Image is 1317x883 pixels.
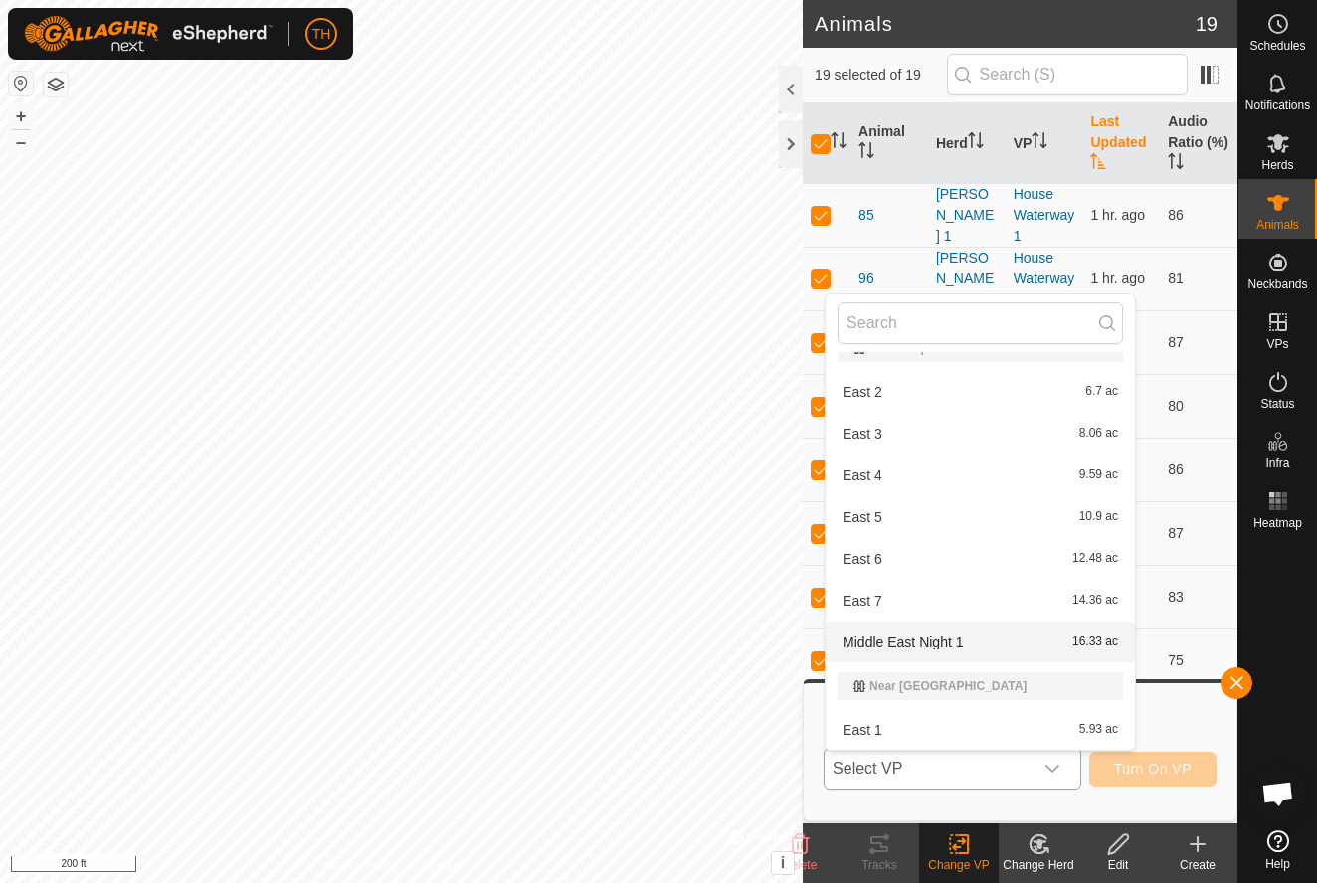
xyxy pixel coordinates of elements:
[1014,186,1075,244] a: House Waterway 1
[1168,270,1184,286] span: 81
[421,857,479,875] a: Contact Us
[1168,589,1184,605] span: 83
[1265,457,1289,469] span: Infra
[1168,334,1184,350] span: 87
[1245,99,1310,111] span: Notifications
[1082,103,1160,184] th: Last Updated
[9,130,33,154] button: –
[858,268,874,289] span: 96
[815,12,1196,36] h2: Animals
[1160,103,1237,184] th: Audio Ratio (%)
[1168,525,1184,541] span: 87
[1089,752,1217,787] button: Turn On VP
[1168,156,1184,172] p-sorticon: Activate to sort
[1072,594,1118,608] span: 14.36 ac
[1072,635,1118,649] span: 16.33 ac
[1168,207,1184,223] span: 86
[826,414,1135,453] li: East 3
[858,145,874,161] p-sorticon: Activate to sort
[9,104,33,128] button: +
[826,710,1135,750] li: East 1
[853,680,1107,692] div: Near [GEOGRAPHIC_DATA]
[843,427,882,441] span: East 3
[1032,135,1047,151] p-sorticon: Activate to sort
[1078,856,1158,874] div: Edit
[1158,856,1237,874] div: Create
[781,854,785,871] span: i
[928,103,1006,184] th: Herd
[1238,822,1317,878] a: Help
[772,852,794,874] button: i
[919,856,999,874] div: Change VP
[843,723,882,737] span: East 1
[1079,468,1118,482] span: 9.59 ac
[44,73,68,96] button: Map Layers
[843,635,963,649] span: Middle East Night 1
[1168,398,1184,414] span: 80
[1196,9,1218,39] span: 19
[1168,461,1184,477] span: 86
[843,552,882,566] span: East 6
[1247,278,1307,290] span: Neckbands
[1006,103,1083,184] th: VP
[850,103,928,184] th: Animal
[843,385,882,399] span: East 2
[815,65,947,86] span: 19 selected of 19
[24,16,273,52] img: Gallagher Logo
[936,248,998,310] div: [PERSON_NAME] 1
[1079,510,1118,524] span: 10.9 ac
[1090,270,1145,286] span: Sep 29, 2025 at 9:02 PM
[1248,764,1308,823] div: Open chat
[826,622,1135,662] li: Middle East Night 1
[1090,156,1106,172] p-sorticon: Activate to sort
[843,594,882,608] span: East 7
[826,372,1135,412] li: East 2
[1033,749,1072,789] div: dropdown trigger
[323,857,398,875] a: Privacy Policy
[1114,761,1192,777] span: Turn On VP
[831,135,847,151] p-sorticon: Activate to sort
[1014,250,1075,307] a: House Waterway 1
[826,539,1135,579] li: East 6
[843,510,882,524] span: East 5
[826,581,1135,620] li: East 7
[1265,858,1290,870] span: Help
[999,856,1078,874] div: Change Herd
[1090,207,1145,223] span: Sep 29, 2025 at 8:23 PM
[1266,338,1288,350] span: VPs
[826,497,1135,537] li: East 5
[840,856,919,874] div: Tracks
[858,205,874,226] span: 85
[947,54,1188,95] input: Search (S)
[1072,552,1118,566] span: 12.48 ac
[1249,40,1305,52] span: Schedules
[825,749,1033,789] span: Select VP
[843,468,882,482] span: East 4
[1079,723,1118,737] span: 5.93 ac
[1014,822,1075,880] a: House Waterway 1
[1168,652,1184,668] span: 75
[936,184,998,247] div: [PERSON_NAME] 1
[1085,385,1118,399] span: 6.7 ac
[838,302,1123,344] input: Search
[968,135,984,151] p-sorticon: Activate to sort
[1253,517,1302,529] span: Heatmap
[1256,219,1299,231] span: Animals
[1261,159,1293,171] span: Herds
[312,24,331,45] span: TH
[1260,398,1294,410] span: Status
[826,455,1135,495] li: East 4
[9,72,33,95] button: Reset Map
[1079,427,1118,441] span: 8.06 ac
